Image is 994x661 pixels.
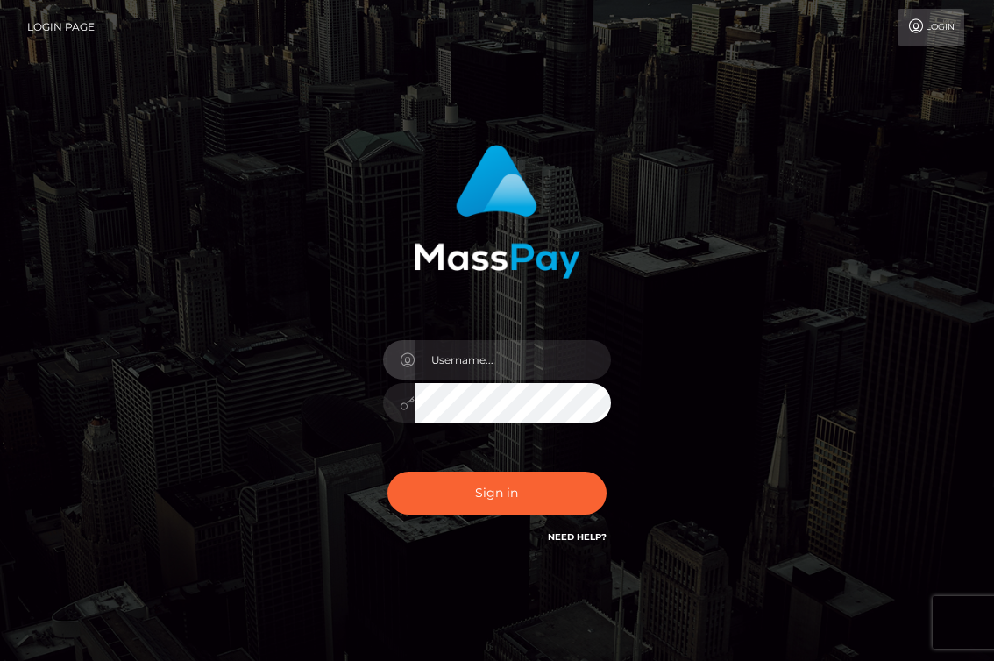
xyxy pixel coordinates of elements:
[898,9,964,46] a: Login
[27,9,95,46] a: Login Page
[387,472,607,515] button: Sign in
[548,531,607,543] a: Need Help?
[414,145,580,279] img: MassPay Login
[415,340,611,380] input: Username...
